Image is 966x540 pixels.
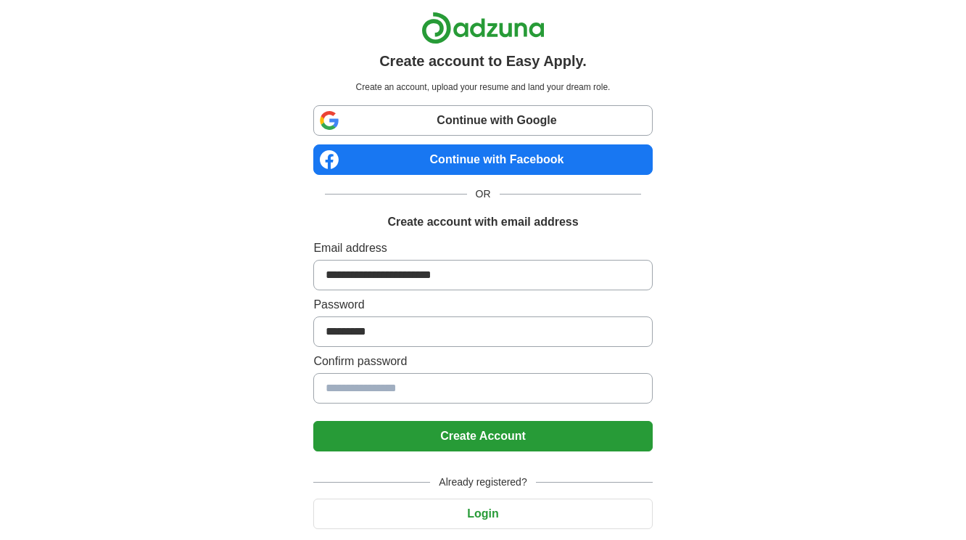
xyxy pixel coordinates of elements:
[467,187,500,202] span: OR
[387,213,578,231] h1: Create account with email address
[313,353,652,370] label: Confirm password
[430,475,535,490] span: Already registered?
[316,81,649,94] p: Create an account, upload your resume and land your dream role.
[379,50,587,72] h1: Create account to Easy Apply.
[313,144,652,175] a: Continue with Facebook
[421,12,545,44] img: Adzuna logo
[313,105,652,136] a: Continue with Google
[313,421,652,451] button: Create Account
[313,240,652,257] label: Email address
[313,507,652,520] a: Login
[313,499,652,529] button: Login
[313,296,652,314] label: Password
